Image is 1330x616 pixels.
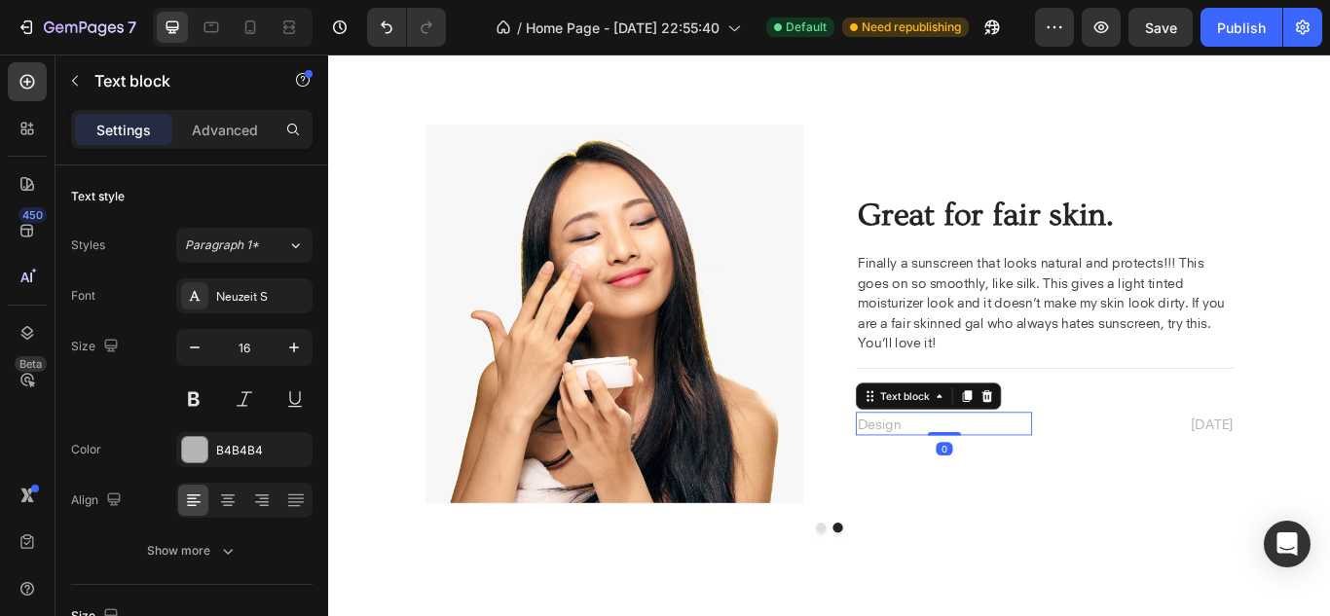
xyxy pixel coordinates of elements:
[71,236,105,254] div: Styles
[147,541,238,561] div: Show more
[1128,8,1193,47] button: Save
[616,232,1054,348] p: Finally a sunscreen that looks natural and protects!!! This goes on so smoothly, like silk. This ...
[517,18,522,38] span: /
[185,236,259,254] span: Paragraph 1*
[71,441,101,458] div: Color
[616,384,1054,408] p: [PERSON_NAME]
[15,356,47,372] div: Beta
[8,8,145,47] button: 7
[1217,18,1266,38] div: Publish
[71,287,95,305] div: Font
[96,120,151,140] p: Settings
[639,390,704,408] div: Text block
[176,228,313,263] button: Paragraph 1*
[851,417,1056,445] div: Rich Text Editor. Editing area: main
[192,120,258,140] p: Advanced
[71,488,126,514] div: Align
[616,419,818,443] p: Design
[1145,19,1177,36] span: Save
[588,546,600,558] button: Dot
[367,8,446,47] div: Undo/Redo
[94,69,260,92] p: Text block
[616,164,977,212] p: Great for fair skin.
[1201,8,1282,47] button: Publish
[216,442,308,459] div: B4B4B4
[569,546,580,558] button: Dot
[862,18,961,36] span: Need republishing
[853,419,1054,443] p: [DATE]
[526,18,720,38] span: Home Page - [DATE] 22:55:40
[71,533,313,568] button: Show more
[786,18,827,36] span: Default
[328,54,1330,616] iframe: Design area
[708,453,727,468] div: 0
[128,16,136,39] p: 7
[71,188,125,205] div: Text style
[1264,521,1311,567] div: Open Intercom Messenger
[18,207,47,223] div: 450
[71,334,123,360] div: Size
[216,288,308,306] div: Neuzeit S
